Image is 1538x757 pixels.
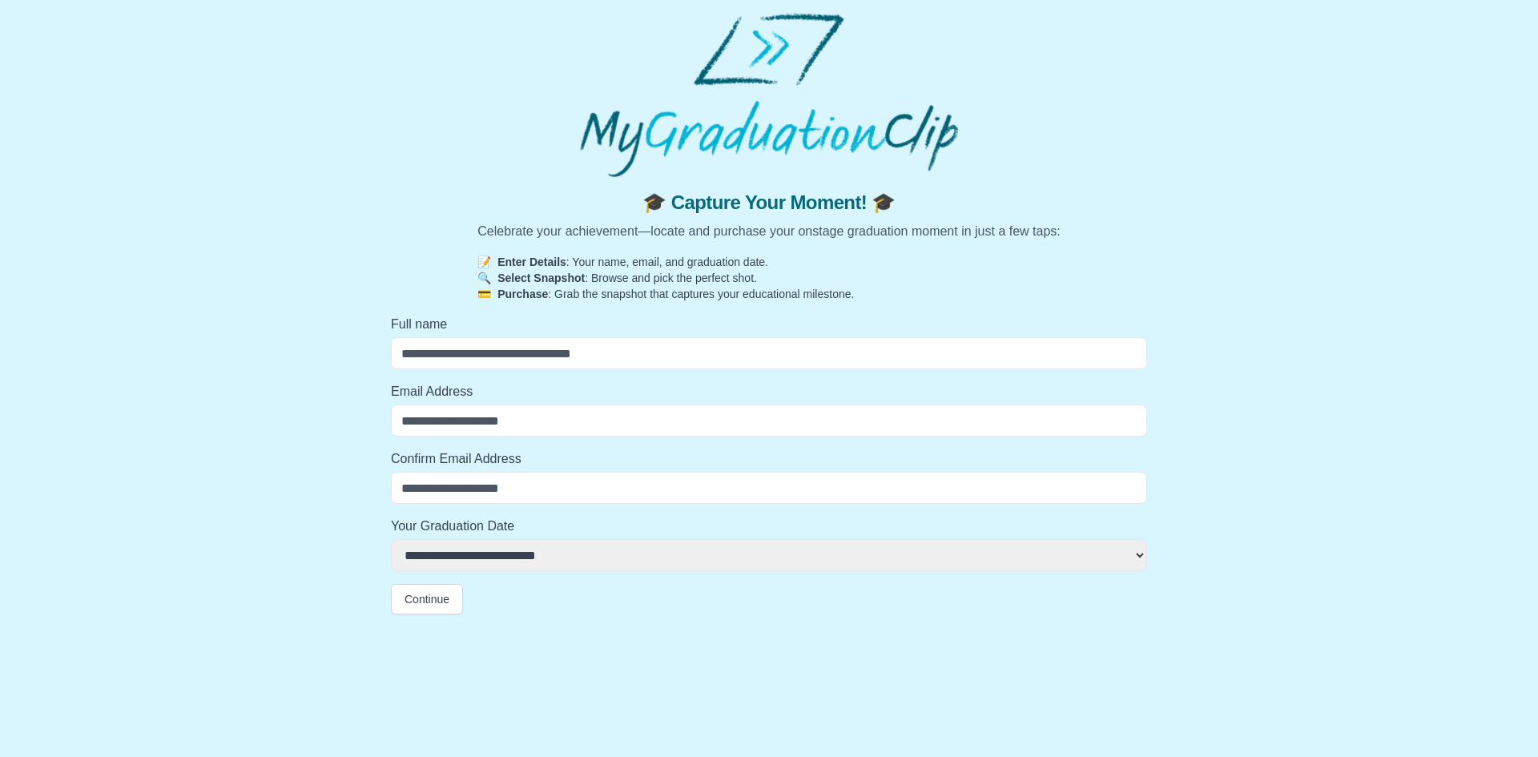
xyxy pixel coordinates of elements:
[477,222,1061,241] p: Celebrate your achievement—locate and purchase your onstage graduation moment in just a few taps:
[477,256,491,268] span: 📝
[477,254,1061,270] p: : Your name, email, and graduation date.
[477,190,1061,215] span: 🎓 Capture Your Moment! 🎓
[391,382,1147,401] label: Email Address
[477,288,491,300] span: 💳
[391,584,463,614] button: Continue
[477,270,1061,286] p: : Browse and pick the perfect shot.
[391,517,1147,536] label: Your Graduation Date
[391,449,1147,469] label: Confirm Email Address
[497,272,585,284] strong: Select Snapshot
[580,13,958,177] img: MyGraduationClip
[477,272,491,284] span: 🔍
[497,256,566,268] strong: Enter Details
[391,315,1147,334] label: Full name
[477,286,1061,302] p: : Grab the snapshot that captures your educational milestone.
[497,288,548,300] strong: Purchase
